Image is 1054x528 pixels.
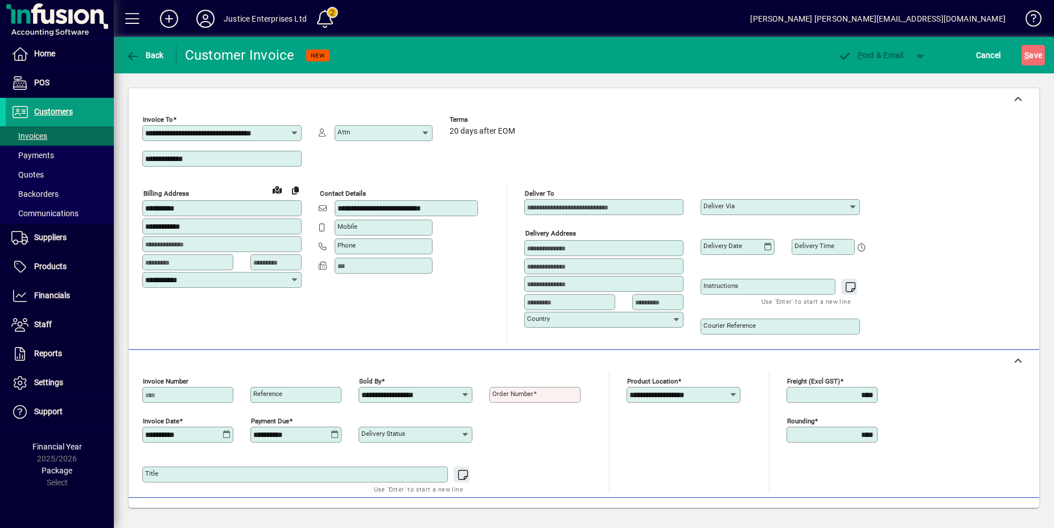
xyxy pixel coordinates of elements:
a: Home [6,40,114,68]
span: ost & Email [838,51,904,60]
button: Copy to Delivery address [286,181,304,199]
div: [PERSON_NAME] [PERSON_NAME][EMAIL_ADDRESS][DOMAIN_NAME] [750,10,1006,28]
button: Product [956,504,1014,524]
span: Cancel [976,46,1001,64]
a: Reports [6,340,114,368]
span: Support [34,407,63,416]
mat-label: Mobile [337,222,357,230]
a: Products [6,253,114,281]
mat-label: Deliver To [525,189,554,197]
button: Add [151,9,187,29]
mat-label: Freight (excl GST) [787,377,840,385]
span: Financials [34,291,70,300]
a: View on map [268,180,286,199]
mat-label: Sold by [359,377,381,385]
mat-hint: Use 'Enter' to start a new line [374,482,463,496]
mat-label: Deliver via [703,202,735,210]
mat-label: Invoice date [143,417,179,425]
span: Back [126,51,164,60]
span: Financial Year [32,442,82,451]
mat-label: Instructions [703,282,738,290]
a: Invoices [6,126,114,146]
button: Back [123,45,167,65]
button: Product History [644,504,711,524]
mat-label: Order number [492,390,533,398]
mat-label: Delivery time [794,242,834,250]
span: Backorders [11,189,59,199]
button: Profile [187,9,224,29]
mat-label: Title [145,469,158,477]
mat-label: Rounding [787,417,814,425]
a: Settings [6,369,114,397]
span: 20 days after EOM [450,127,515,136]
span: POS [34,78,50,87]
mat-label: Phone [337,241,356,249]
mat-label: Reference [253,390,282,398]
mat-label: Attn [337,128,350,136]
mat-label: Product location [627,377,678,385]
mat-label: Courier Reference [703,321,756,329]
app-page-header-button: Back [114,45,176,65]
button: Post & Email [832,45,909,65]
a: POS [6,69,114,97]
a: Quotes [6,165,114,184]
span: Communications [11,209,79,218]
a: Knowledge Base [1017,2,1040,39]
span: ave [1024,46,1042,64]
a: Financials [6,282,114,310]
a: Backorders [6,184,114,204]
mat-hint: Use 'Enter' to start a new line [761,295,851,308]
span: Customers [34,107,73,116]
mat-label: Delivery status [361,430,405,438]
span: Products [34,262,67,271]
span: Staff [34,320,52,329]
span: Settings [34,378,63,387]
mat-label: Invoice To [143,115,173,123]
span: NEW [311,52,325,59]
div: Customer Invoice [185,46,295,64]
mat-label: Delivery date [703,242,742,250]
a: Communications [6,204,114,223]
a: Staff [6,311,114,339]
mat-label: Invoice number [143,377,188,385]
a: Support [6,398,114,426]
span: Terms [450,116,518,123]
span: Suppliers [34,233,67,242]
button: Cancel [973,45,1004,65]
a: Suppliers [6,224,114,252]
span: Home [34,49,55,58]
div: Justice Enterprises Ltd [224,10,307,28]
span: Product [962,505,1008,523]
span: Reports [34,349,62,358]
button: Save [1022,45,1045,65]
mat-label: Country [527,315,550,323]
span: Product History [648,505,706,523]
span: Quotes [11,170,44,179]
span: P [858,51,863,60]
span: Invoices [11,131,47,141]
span: S [1024,51,1029,60]
mat-label: Payment due [251,417,289,425]
span: Payments [11,151,54,160]
a: Payments [6,146,114,165]
span: Package [42,466,72,475]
